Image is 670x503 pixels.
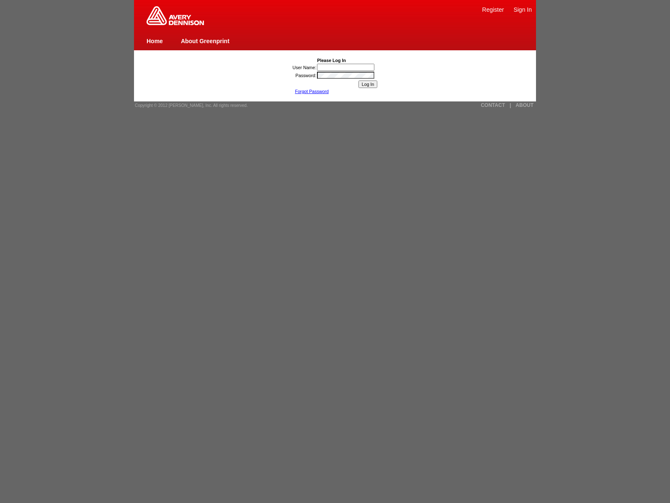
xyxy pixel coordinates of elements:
a: Greenprint [147,21,204,26]
a: Sign In [513,6,532,13]
a: ABOUT [515,102,533,108]
input: Log In [358,80,378,88]
a: Register [482,6,504,13]
span: Copyright © 2012 [PERSON_NAME], Inc. All rights reserved. [135,103,248,108]
a: CONTACT [481,102,505,108]
a: | [510,102,511,108]
a: Forgot Password [295,89,329,94]
a: Home [147,38,163,44]
img: Home [147,6,204,25]
label: User Name: [293,65,317,70]
b: Please Log In [317,58,346,63]
label: Password: [296,73,317,78]
a: About Greenprint [181,38,229,44]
